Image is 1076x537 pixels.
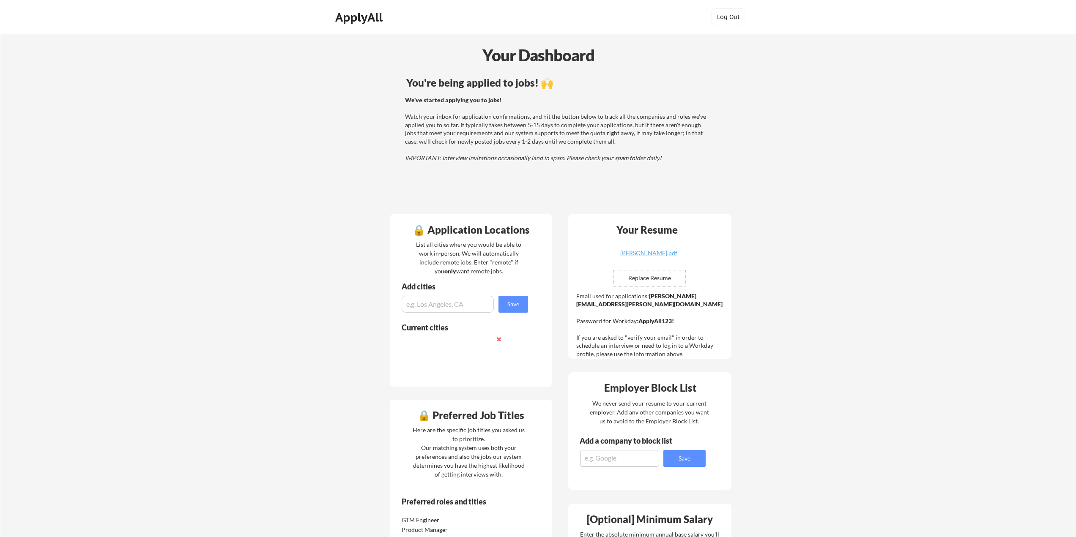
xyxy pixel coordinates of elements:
div: List all cities where you would be able to work in-person. We will automatically include remote j... [411,240,527,275]
strong: ApplyAll123! [638,317,674,324]
input: e.g. Los Angeles, CA [402,296,494,313]
strong: [PERSON_NAME][EMAIL_ADDRESS][PERSON_NAME][DOMAIN_NAME] [576,292,723,308]
button: Save [663,450,706,467]
div: You're being applied to jobs! 🙌 [406,78,711,88]
div: [PERSON_NAME].pdf [598,250,699,256]
div: GTM Engineer [402,516,491,524]
button: Log Out [712,8,745,25]
div: Add a company to block list [580,437,685,444]
div: 🔒 Preferred Job Titles [392,410,550,420]
div: Your Resume [605,225,689,235]
strong: We've started applying you to jobs! [405,96,501,104]
div: Here are the specific job titles you asked us to prioritize. Our matching system uses both your p... [411,425,527,479]
div: [Optional] Minimum Salary [571,514,728,524]
div: Add cities [402,283,530,290]
div: Your Dashboard [1,43,1076,67]
div: Employer Block List [572,383,729,393]
div: Watch your inbox for application confirmations, and hit the button below to track all the compani... [405,96,710,162]
em: IMPORTANT: Interview invitations occasionally land in spam. Please check your spam folder daily! [405,154,662,161]
strong: only [444,267,456,275]
div: 🔒 Application Locations [392,225,550,235]
button: Save [498,296,528,313]
div: ApplyAll [335,10,385,25]
div: Product Manager [402,526,491,534]
div: Email used for applications: Password for Workday: If you are asked to "verify your email" in ord... [576,292,726,358]
a: [PERSON_NAME].pdf [598,250,699,263]
div: Preferred roles and titles [402,498,517,505]
div: We never send your resume to your current employer. Add any other companies you want us to avoid ... [589,399,709,425]
div: Current cities [402,324,519,331]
